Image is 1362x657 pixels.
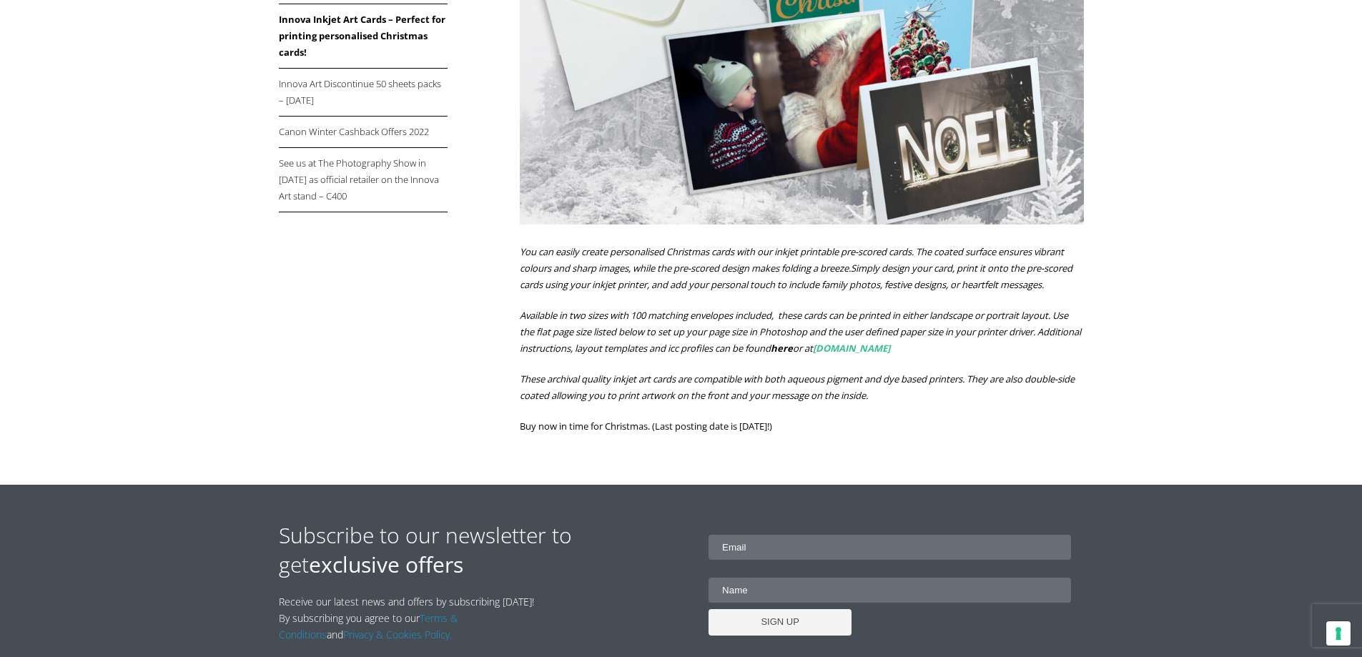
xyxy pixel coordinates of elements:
p: Buy now in time for Christmas. (Last posting date is [DATE]!) [520,418,1083,435]
i: You can easily create personalised Christmas cards with our inkjet printable pre-scored cards. Th... [520,245,1064,275]
a: here [771,342,793,355]
input: Email [709,535,1071,560]
a: See us at The Photography Show in [DATE] as official retailer on the Innova Art stand – C400 [279,148,448,212]
a: [DOMAIN_NAME] [813,342,890,355]
h2: Subscribe to our newsletter to get [279,520,681,579]
button: Your consent preferences for tracking technologies [1326,621,1351,646]
a: Privacy & Cookies Policy. [343,628,452,641]
a: Canon Winter Cashback Offers 2022 [279,117,448,148]
p: Receive our latest news and offers by subscribing [DATE]! By subscribing you agree to our and [279,593,542,643]
input: SIGN UP [709,609,852,636]
strong: exclusive offers [309,550,463,579]
i: Available in two sizes with 100 matching envelopes included, these cards can be printed in either... [520,309,1081,355]
input: Name [709,578,1071,603]
i: These archival quality inkjet art cards are compatible with both aqueous pigment and dye based pr... [520,372,1075,402]
a: Innova Inkjet Art Cards – Perfect for printing personalised Christmas cards! [279,4,448,69]
a: Innova Art Discontinue 50 sheets packs – [DATE] [279,69,448,117]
